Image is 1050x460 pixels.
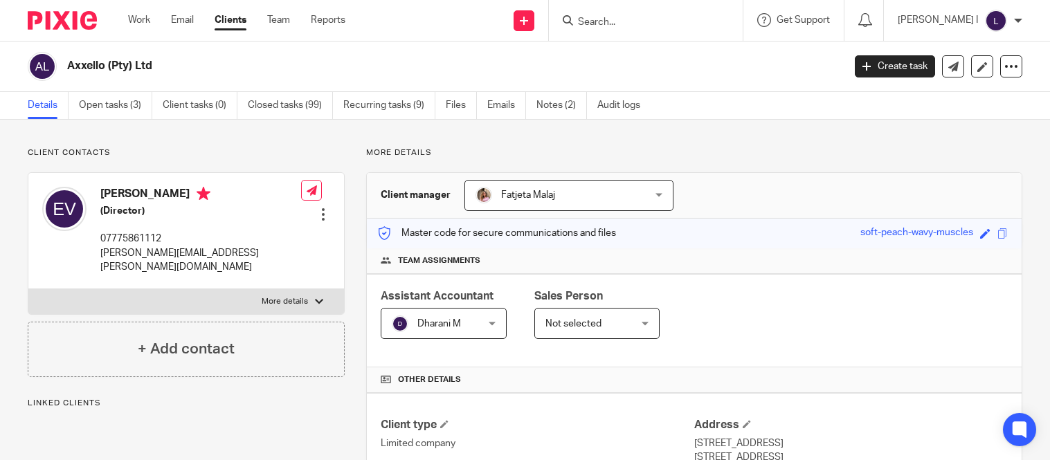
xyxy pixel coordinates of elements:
[898,13,978,27] p: [PERSON_NAME] I
[777,15,830,25] span: Get Support
[417,319,461,329] span: Dharani M
[215,13,246,27] a: Clients
[476,187,492,203] img: MicrosoftTeams-image%20(5).png
[536,92,587,119] a: Notes (2)
[171,13,194,27] a: Email
[311,13,345,27] a: Reports
[366,147,1022,158] p: More details
[381,188,451,202] h3: Client manager
[28,11,97,30] img: Pixie
[985,10,1007,32] img: svg%3E
[501,190,555,200] span: Fatjeta Malaj
[545,319,601,329] span: Not selected
[694,418,1008,432] h4: Address
[398,255,480,266] span: Team assignments
[138,338,235,360] h4: + Add contact
[860,226,973,241] div: soft-peach-wavy-muscles
[28,92,69,119] a: Details
[381,291,494,302] span: Assistant Accountant
[381,418,694,432] h4: Client type
[100,232,301,246] p: 07775861112
[446,92,477,119] a: Files
[79,92,152,119] a: Open tasks (3)
[267,13,290,27] a: Team
[28,398,345,409] p: Linked clients
[262,296,308,307] p: More details
[534,291,603,302] span: Sales Person
[163,92,237,119] a: Client tasks (0)
[343,92,435,119] a: Recurring tasks (9)
[248,92,333,119] a: Closed tasks (99)
[855,55,935,77] a: Create task
[597,92,651,119] a: Audit logs
[381,436,694,450] p: Limited company
[398,374,461,385] span: Other details
[487,92,526,119] a: Emails
[197,187,210,201] i: Primary
[694,436,1008,450] p: [STREET_ADDRESS]
[128,13,150,27] a: Work
[100,246,301,275] p: [PERSON_NAME][EMAIL_ADDRESS][PERSON_NAME][DOMAIN_NAME]
[28,147,345,158] p: Client contacts
[100,204,301,218] h5: (Director)
[577,17,701,29] input: Search
[42,187,87,231] img: svg%3E
[377,226,616,240] p: Master code for secure communications and files
[100,187,301,204] h4: [PERSON_NAME]
[67,59,680,73] h2: Axxello (Pty) Ltd
[392,315,408,332] img: svg%3E
[28,52,57,81] img: svg%3E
